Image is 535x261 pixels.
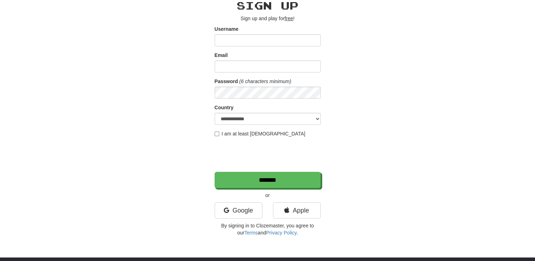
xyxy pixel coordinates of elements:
iframe: reCAPTCHA [215,141,322,168]
label: Username [215,25,239,33]
a: Terms [244,230,258,236]
u: free [285,16,293,21]
a: Apple [273,202,321,219]
label: Password [215,78,238,85]
p: By signing in to Clozemaster, you agree to our and . [215,222,321,236]
a: Privacy Policy [266,230,296,236]
input: I am at least [DEMOGRAPHIC_DATA] [215,132,219,136]
p: or [215,192,321,199]
label: I am at least [DEMOGRAPHIC_DATA] [215,130,306,137]
label: Country [215,104,234,111]
p: Sign up and play for ! [215,15,321,22]
a: Google [215,202,262,219]
label: Email [215,52,228,59]
em: (6 characters minimum) [239,79,291,84]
